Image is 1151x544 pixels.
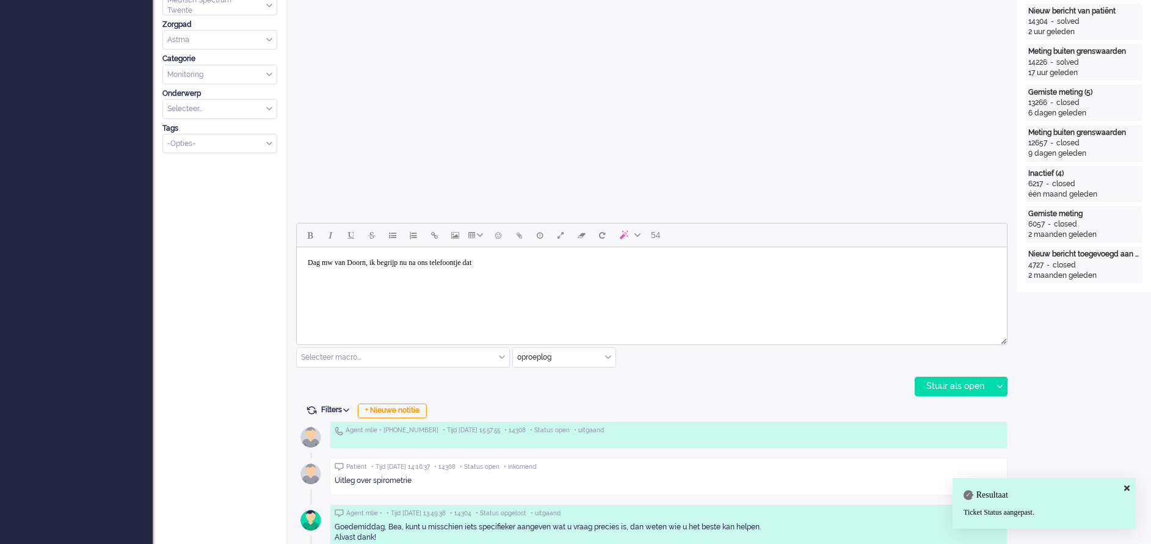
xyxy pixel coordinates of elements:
[1028,179,1043,189] div: 6217
[1047,98,1056,108] div: -
[371,463,430,471] span: • Tijd [DATE] 14:16:37
[299,225,320,245] button: Bold
[1052,179,1075,189] div: closed
[488,225,509,245] button: Emoticons
[1056,98,1080,108] div: closed
[529,225,550,245] button: Delay message
[1045,219,1054,230] div: -
[1028,148,1139,159] div: 9 dagen geleden
[504,426,526,435] span: • 14308
[162,134,277,154] div: Select Tags
[434,463,456,471] span: • 14308
[1047,138,1056,148] div: -
[403,225,424,245] button: Numbered list
[1028,270,1139,281] div: 2 maanden geleden
[1054,219,1077,230] div: closed
[296,505,326,535] img: avatar
[162,20,277,30] div: Zorgpad
[1028,108,1139,118] div: 6 dagen geleden
[1057,16,1080,27] div: solved
[387,509,446,518] span: • Tijd [DATE] 13:49:38
[1028,57,1047,68] div: 14226
[1028,16,1048,27] div: 14304
[651,230,661,240] span: 54
[571,225,592,245] button: Clear formatting
[1053,260,1076,270] div: closed
[346,509,382,518] span: Agent mlie •
[612,225,645,245] button: AI
[1028,68,1139,78] div: 17 uur geleden
[1028,189,1139,200] div: één maand geleden
[382,225,403,245] button: Bullet list
[465,225,488,245] button: Table
[1047,57,1056,68] div: -
[1028,6,1139,16] div: Nieuw bericht van patiënt
[964,507,1125,518] div: Ticket Status aangepast.
[460,463,499,471] span: • Status open
[361,225,382,245] button: Strikethrough
[1028,27,1139,37] div: 2 uur geleden
[915,377,992,396] div: Stuur als open
[162,123,277,134] div: Tags
[358,404,427,418] div: + Nieuwe notitie
[476,509,526,518] span: • Status opgelost
[346,426,438,435] span: Agent mlie • [PHONE_NUMBER]
[530,426,570,435] span: • Status open
[297,247,1007,333] iframe: Rich Text Area
[162,54,277,64] div: Categorie
[1028,249,1139,259] div: Nieuw bericht toegevoegd aan gesprek
[335,426,343,435] img: ic_telephone_grey.svg
[504,463,536,471] span: • inkomend
[1028,260,1044,270] div: 4727
[296,422,326,452] img: avatar
[509,225,529,245] button: Add attachment
[445,225,465,245] button: Insert/edit image
[1028,219,1045,230] div: 6057
[335,509,344,517] img: ic_chat_grey.svg
[574,426,604,435] span: • uitgaand
[162,89,277,99] div: Onderwerp
[424,225,445,245] button: Insert/edit link
[335,463,344,471] img: ic_chat_grey.svg
[296,459,326,489] img: avatar
[1043,179,1052,189] div: -
[321,405,354,414] span: Filters
[1056,138,1080,148] div: closed
[1056,57,1079,68] div: solved
[320,225,341,245] button: Italic
[645,225,666,245] button: 54
[997,333,1007,344] div: Resize
[335,476,1003,486] div: Uitleg over spirometrie
[1028,46,1139,57] div: Meting buiten grenswaarden
[1028,169,1139,179] div: Inactief (4)
[450,509,471,518] span: • 14304
[1028,230,1139,240] div: 2 maanden geleden
[1028,128,1139,138] div: Meting buiten grenswaarden
[341,225,361,245] button: Underline
[1028,87,1139,98] div: Gemiste meting (5)
[550,225,571,245] button: Fullscreen
[346,463,367,471] span: Patiënt
[1028,209,1139,219] div: Gemiste meting
[443,426,500,435] span: • Tijd [DATE] 15:57:55
[964,490,1125,499] h4: Resultaat
[531,509,561,518] span: • uitgaand
[1048,16,1057,27] div: -
[1028,98,1047,108] div: 13266
[592,225,612,245] button: Reset content
[1028,138,1047,148] div: 12657
[1044,260,1053,270] div: -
